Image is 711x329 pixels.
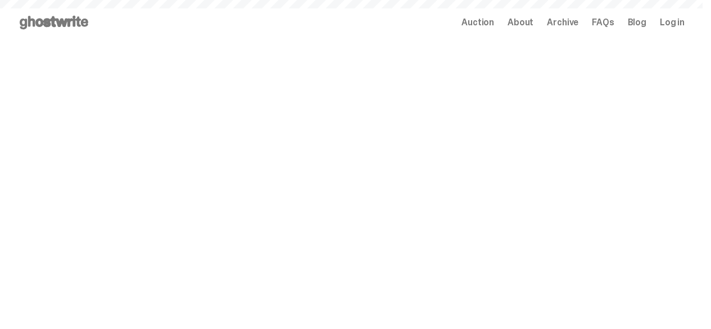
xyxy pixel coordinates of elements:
[508,18,533,27] a: About
[547,18,578,27] a: Archive
[660,18,685,27] a: Log in
[628,18,646,27] a: Blog
[461,18,494,27] a: Auction
[592,18,614,27] a: FAQs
